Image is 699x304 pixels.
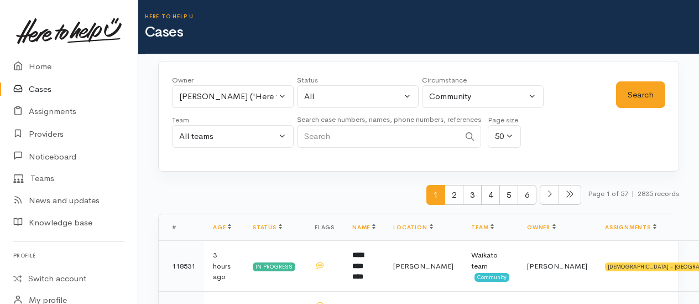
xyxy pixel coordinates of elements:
[179,130,277,143] div: All teams
[172,125,294,148] button: All teams
[172,115,294,126] div: Team
[481,185,500,205] span: 4
[422,85,544,108] button: Community
[304,90,401,103] div: All
[632,189,634,198] span: |
[463,185,482,205] span: 3
[145,24,699,40] h1: Cases
[474,273,509,282] span: Community
[499,185,518,205] span: 5
[204,241,244,292] td: 3 hours ago
[605,224,656,231] a: Assignments
[445,185,463,205] span: 2
[145,13,699,19] h6: Here to help u
[471,250,509,271] div: Waikato team
[471,224,494,231] a: Team
[297,115,481,124] small: Search case numbers, names, phone numbers, references
[253,224,282,231] a: Status
[540,185,559,205] li: Next page
[588,185,679,214] small: Page 1 of 57 2835 records
[297,85,419,108] button: All
[426,185,445,205] span: 1
[352,224,375,231] a: Name
[393,261,453,271] span: [PERSON_NAME]
[159,214,204,241] th: #
[422,75,544,86] div: Circumstance
[13,248,124,263] h6: Profile
[172,75,294,86] div: Owner
[559,185,581,205] li: Last page
[429,90,526,103] div: Community
[297,75,419,86] div: Status
[488,115,521,126] div: Page size
[172,85,294,108] button: Kyleigh Pike ('Here to help u')
[527,261,587,271] span: [PERSON_NAME]
[393,224,432,231] a: Location
[527,224,556,231] a: Owner
[495,130,504,143] div: 50
[297,125,460,148] input: Search
[159,241,204,292] td: 118531
[179,90,277,103] div: [PERSON_NAME] ('Here to help u')
[518,185,536,205] span: 6
[213,224,231,231] a: Age
[616,81,665,109] button: Search
[488,125,521,148] button: 50
[253,262,295,271] div: In progress
[306,214,343,241] th: Flags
